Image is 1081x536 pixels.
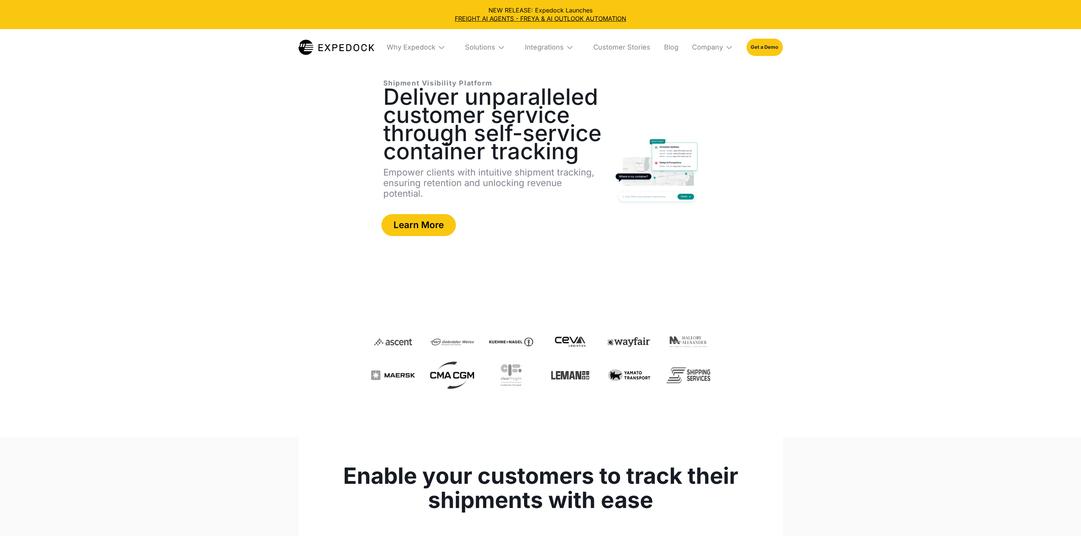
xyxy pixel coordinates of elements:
[525,43,564,52] div: Integrations
[587,29,650,65] a: Customer Stories
[519,29,580,65] div: Integrations
[6,14,1075,23] a: FREIGHT AI AGENTS - FREYA & AI OUTLOOK AUTOMATION
[692,43,723,52] div: Company
[686,29,739,65] div: Company
[387,43,436,52] div: Why Expedock
[383,167,603,199] p: Empower clients with intuitive shipment tracking, ensuring retention and unlocking revenue potent...
[747,39,782,56] a: Get a Demo
[6,6,1075,23] div: NEW RELEASE: Expedock Launches
[381,214,456,236] a: Learn More
[383,79,492,88] p: Shipment Visibility Platform
[459,29,511,65] div: Solutions
[308,464,774,512] h1: Enable your customers to track their shipments with ease
[465,43,495,52] div: Solutions
[383,88,603,160] h1: Deliver unparalleled customer service through self-service container tracking
[658,29,678,65] a: Blog
[381,29,451,65] div: Why Expedock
